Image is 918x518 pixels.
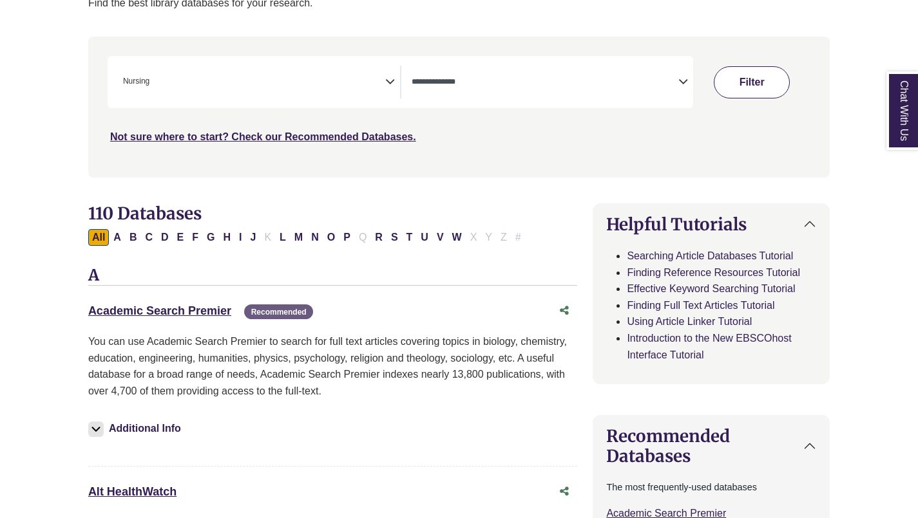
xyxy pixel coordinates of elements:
[88,266,578,286] h3: A
[627,250,793,261] a: Searching Article Databases Tutorial
[88,304,231,317] a: Academic Search Premier
[244,304,312,319] span: Recommended
[110,131,416,142] a: Not sure where to start? Check our Recommended Databases.
[551,479,577,504] button: Share this database
[88,37,830,177] nav: Search filters
[188,229,202,246] button: Filter Results F
[307,229,323,246] button: Filter Results N
[627,333,791,360] a: Introduction to the New EBSCOhost Interface Tutorial
[412,78,679,88] textarea: Search
[126,229,141,246] button: Filter Results B
[417,229,432,246] button: Filter Results U
[118,75,149,88] li: Nursing
[173,229,188,246] button: Filter Results E
[203,229,218,246] button: Filter Results G
[88,231,526,242] div: Alpha-list to filter by first letter of database name
[714,66,790,98] button: Submit for Search Results
[448,229,466,246] button: Filter Results W
[387,229,402,246] button: Filter Results S
[88,203,202,224] span: 110 Databases
[276,229,290,246] button: Filter Results L
[593,416,829,476] button: Recommended Databases
[339,229,354,246] button: Filter Results P
[219,229,234,246] button: Filter Results H
[323,229,339,246] button: Filter Results O
[627,300,774,311] a: Finding Full Text Articles Tutorial
[403,229,417,246] button: Filter Results T
[88,229,109,246] button: All
[141,229,157,246] button: Filter Results C
[371,229,387,246] button: Filter Results R
[88,420,185,438] button: Additional Info
[123,75,149,88] span: Nursing
[247,229,260,246] button: Filter Results J
[110,229,125,246] button: Filter Results A
[157,229,173,246] button: Filter Results D
[88,485,177,498] a: Alt HealthWatch
[627,267,800,278] a: Finding Reference Resources Tutorial
[152,78,158,88] textarea: Search
[606,480,816,495] p: The most frequently-used databases
[88,333,578,399] p: You can use Academic Search Premier to search for full text articles covering topics in biology, ...
[627,316,752,327] a: Using Article Linker Tutorial
[433,229,448,246] button: Filter Results V
[551,299,577,323] button: Share this database
[235,229,245,246] button: Filter Results I
[627,283,795,294] a: Effective Keyword Searching Tutorial
[291,229,307,246] button: Filter Results M
[593,204,829,245] button: Helpful Tutorials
